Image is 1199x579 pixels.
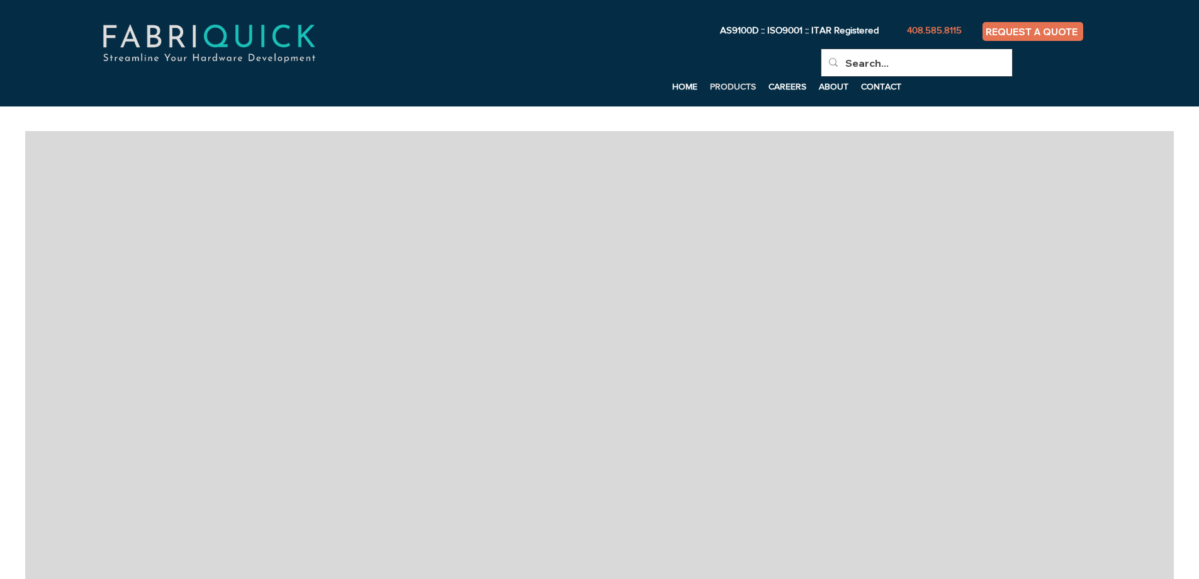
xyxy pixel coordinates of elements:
[762,77,813,96] a: CAREERS
[907,25,962,35] span: 408.585.8115
[57,10,361,77] img: fabriquick-logo-colors-adjusted.png
[986,26,1078,38] span: REQUEST A QUOTE
[704,77,762,96] a: PRODUCTS
[720,25,879,35] span: AS9100D :: ISO9001 :: ITAR Registered
[855,77,908,96] a: CONTACT
[813,77,855,96] a: ABOUT
[982,22,1083,41] a: REQUEST A QUOTE
[666,77,704,96] a: HOME
[469,77,908,96] nav: Site
[845,49,986,77] input: Search...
